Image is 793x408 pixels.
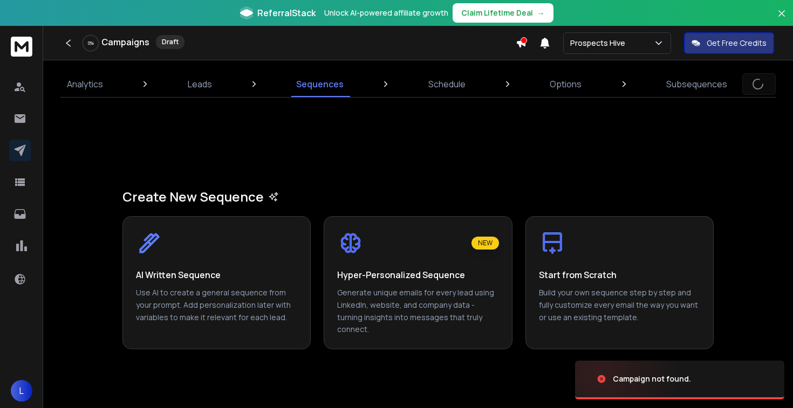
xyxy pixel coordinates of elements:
[156,35,184,49] div: Draft
[550,78,582,91] p: Options
[188,78,212,91] p: Leads
[453,3,553,23] button: Claim Lifetime Deal→
[324,216,512,349] button: NEWHyper-Personalized SequenceGenerate unique emails for every lead using LinkedIn, website, and ...
[471,237,499,250] div: NEW
[539,287,700,336] p: Build your own sequence step by step and fully customize every email the way you want or use an e...
[257,6,316,19] span: ReferralStack
[101,36,149,49] h1: Campaigns
[181,71,218,97] a: Leads
[67,78,103,91] p: Analytics
[11,380,32,402] button: L
[290,71,350,97] a: Sequences
[525,216,714,349] button: Start from ScratchBuild your own sequence step by step and fully customize every email the way yo...
[543,71,588,97] a: Options
[666,78,727,91] p: Subsequences
[337,287,498,336] p: Generate unique emails for every lead using LinkedIn, website, and company data - turning insight...
[337,269,465,280] h3: Hyper-Personalized Sequence
[324,8,448,18] p: Unlock AI-powered affiliate growth
[122,188,714,205] h1: Create New Sequence
[684,32,774,54] button: Get Free Credits
[88,40,94,46] p: 0 %
[122,216,311,349] button: AI Written SequenceUse AI to create a general sequence from your prompt. Add personalization late...
[613,374,691,384] div: Campaign not found.
[422,71,472,97] a: Schedule
[537,8,545,18] span: →
[136,287,297,336] p: Use AI to create a general sequence from your prompt. Add personalization later with variables to...
[539,269,617,280] h3: Start from Scratch
[136,269,221,280] h3: AI Written Sequence
[707,38,767,49] p: Get Free Credits
[296,78,344,91] p: Sequences
[575,350,683,408] img: image
[775,6,789,32] button: Close banner
[60,71,110,97] a: Analytics
[428,78,466,91] p: Schedule
[570,38,630,49] p: Prospects Hive
[660,71,734,97] a: Subsequences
